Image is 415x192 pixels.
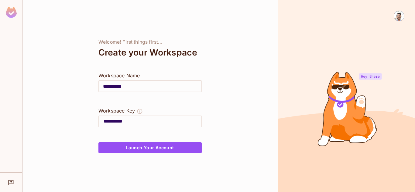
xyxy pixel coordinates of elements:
[137,107,143,116] button: The Workspace Key is unique, and serves as the identifier of your workspace.
[4,176,18,188] div: Help & Updates
[98,39,202,45] div: Welcome! First things first...
[98,72,202,79] div: Workspace Name
[98,45,202,60] div: Create your Workspace
[98,107,135,114] div: Workspace Key
[98,142,202,153] button: Launch Your Account
[394,11,404,21] img: Hesham AL-Saqqaf
[6,7,17,18] img: SReyMgAAAABJRU5ErkJggg==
